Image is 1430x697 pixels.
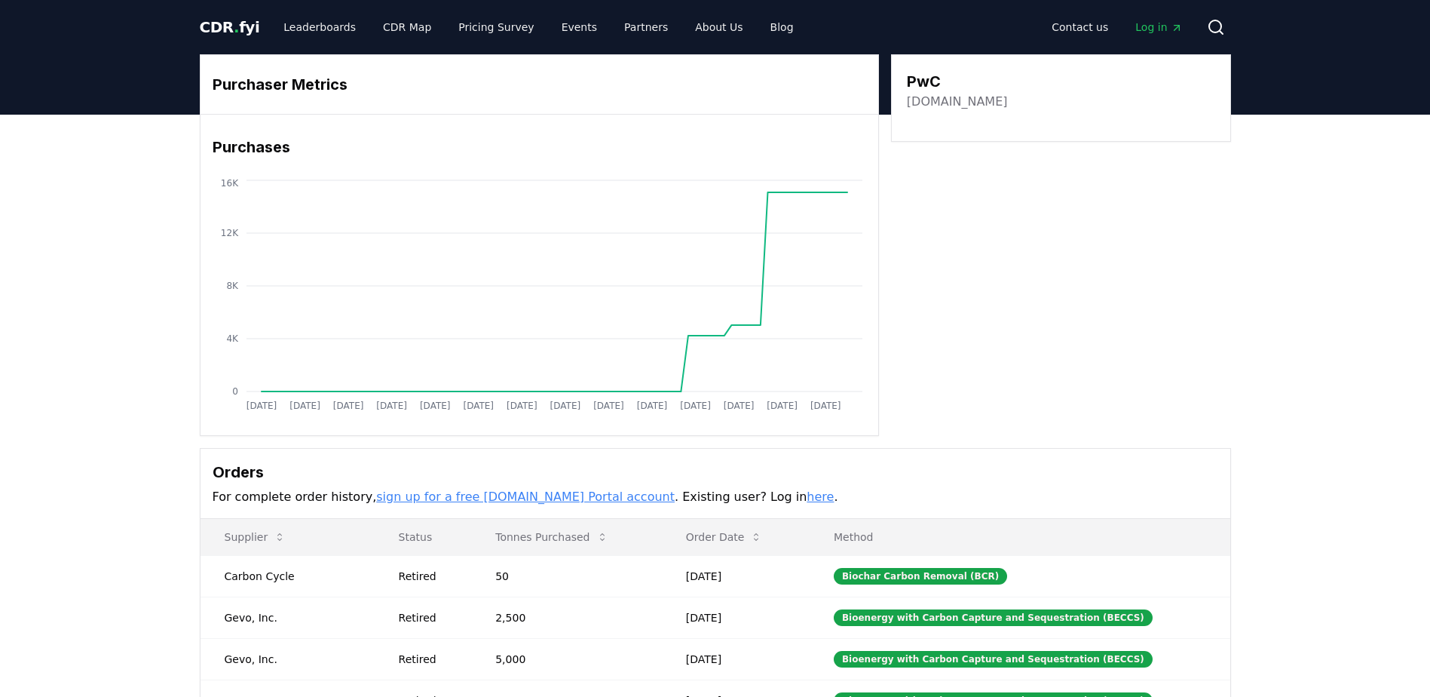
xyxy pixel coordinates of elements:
[483,522,620,552] button: Tonnes Purchased
[471,555,662,597] td: 50
[767,401,798,411] tspan: [DATE]
[234,18,239,36] span: .
[226,281,239,291] tspan: 8K
[822,530,1218,545] p: Method
[399,569,460,584] div: Retired
[376,401,407,411] tspan: [DATE]
[271,14,805,41] nav: Main
[246,401,277,411] tspan: [DATE]
[1123,14,1194,41] a: Log in
[271,14,368,41] a: Leaderboards
[550,14,609,41] a: Events
[376,490,675,504] a: sign up for a free [DOMAIN_NAME] Portal account
[289,401,320,411] tspan: [DATE]
[907,70,1008,93] h3: PwC
[201,555,375,597] td: Carbon Cycle
[220,228,238,238] tspan: 12K
[636,401,667,411] tspan: [DATE]
[213,522,299,552] button: Supplier
[471,597,662,638] td: 2,500
[834,568,1007,585] div: Biochar Carbon Removal (BCR)
[810,401,841,411] tspan: [DATE]
[683,14,755,41] a: About Us
[419,401,450,411] tspan: [DATE]
[200,18,260,36] span: CDR fyi
[232,386,238,397] tspan: 0
[507,401,537,411] tspan: [DATE]
[807,490,834,504] a: here
[371,14,443,41] a: CDR Map
[1135,20,1182,35] span: Log in
[201,597,375,638] td: Gevo, Inc.
[662,555,810,597] td: [DATE]
[201,638,375,680] td: Gevo, Inc.
[213,136,866,158] h3: Purchases
[213,461,1218,484] h3: Orders
[612,14,680,41] a: Partners
[907,93,1008,111] a: [DOMAIN_NAME]
[471,638,662,680] td: 5,000
[226,333,239,344] tspan: 4K
[662,597,810,638] td: [DATE]
[387,530,460,545] p: Status
[674,522,775,552] button: Order Date
[550,401,580,411] tspan: [DATE]
[680,401,711,411] tspan: [DATE]
[1040,14,1194,41] nav: Main
[200,17,260,38] a: CDR.fyi
[446,14,546,41] a: Pricing Survey
[399,652,460,667] div: Retired
[213,73,866,96] h3: Purchaser Metrics
[834,651,1153,668] div: Bioenergy with Carbon Capture and Sequestration (BECCS)
[399,610,460,625] div: Retired
[213,488,1218,506] p: For complete order history, . Existing user? Log in .
[662,638,810,680] td: [DATE]
[463,401,494,411] tspan: [DATE]
[332,401,363,411] tspan: [DATE]
[220,178,238,189] tspan: 16K
[1040,14,1120,41] a: Contact us
[723,401,754,411] tspan: [DATE]
[758,14,806,41] a: Blog
[834,609,1153,626] div: Bioenergy with Carbon Capture and Sequestration (BECCS)
[593,401,624,411] tspan: [DATE]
